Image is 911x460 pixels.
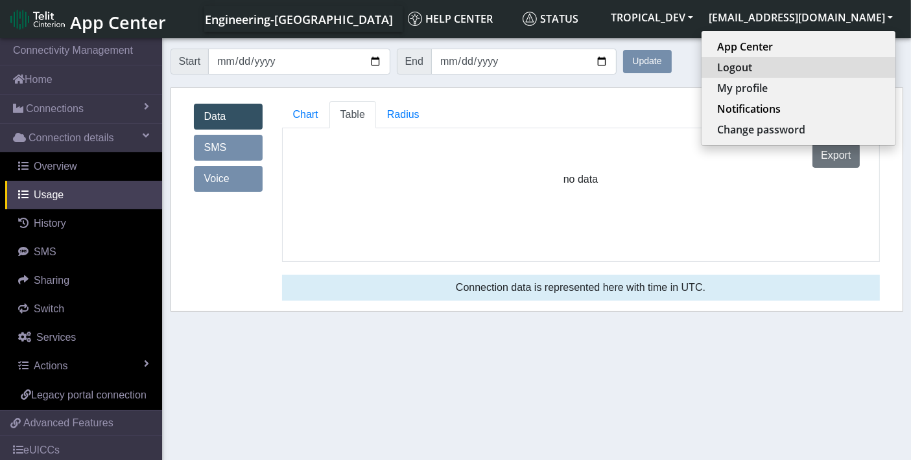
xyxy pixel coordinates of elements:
[29,130,114,146] span: Connection details
[812,143,859,168] button: Export
[717,39,880,54] a: App Center
[171,49,209,75] span: Start
[36,332,76,343] span: Services
[10,9,65,30] img: logo-telit-cinterion-gw-new.png
[517,6,603,32] a: Status
[34,189,64,200] span: Usage
[702,119,895,140] button: Change password
[717,101,880,117] a: Notifications
[34,303,64,314] span: Switch
[204,6,392,32] a: Your current platform instance
[5,295,162,323] a: Switch
[23,415,113,431] span: Advanced Features
[408,12,422,26] img: knowledge.svg
[702,36,895,57] button: App Center
[34,275,69,286] span: Sharing
[31,389,147,400] span: Legacy portal connection
[523,12,537,26] img: status.svg
[5,352,162,380] a: Actions
[34,246,56,257] span: SMS
[194,166,263,192] a: Voice
[403,6,517,32] a: Help center
[70,10,166,34] span: App Center
[282,275,880,301] div: Connection data is represented here with time in UTC.
[10,5,164,33] a: App Center
[702,98,895,119] button: Notifications
[623,50,672,73] button: Update
[408,12,493,26] span: Help center
[563,173,598,185] h6: no data
[5,266,162,295] a: Sharing
[34,360,67,371] span: Actions
[701,6,901,29] button: [EMAIL_ADDRESS][DOMAIN_NAME]
[34,218,66,229] span: History
[5,152,162,181] a: Overview
[603,6,701,29] button: TROPICAL_DEV
[5,209,162,238] a: History
[26,101,84,117] span: Connections
[34,161,77,172] span: Overview
[5,323,162,352] a: Services
[387,109,420,120] span: Radius
[340,109,365,120] span: Table
[194,104,263,130] a: Data
[397,49,432,75] span: End
[5,181,162,209] a: Usage
[702,78,895,98] button: My profile
[205,12,393,27] span: Engineering-[GEOGRAPHIC_DATA]
[293,109,318,120] span: Chart
[5,238,162,266] a: SMS
[282,101,880,128] ul: Tabs
[702,57,895,78] button: Logout
[194,135,263,161] a: SMS
[523,12,578,26] span: Status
